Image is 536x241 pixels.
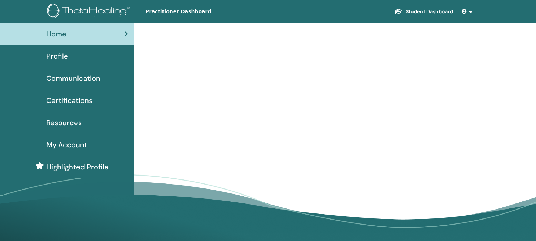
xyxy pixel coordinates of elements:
a: Student Dashboard [389,5,459,18]
span: Highlighted Profile [46,162,109,172]
span: Resources [46,117,82,128]
span: My Account [46,139,87,150]
span: Home [46,29,66,39]
span: Communication [46,73,100,84]
img: logo.png [47,4,132,20]
span: Practitioner Dashboard [145,8,252,15]
img: graduation-cap-white.svg [394,8,403,14]
span: Certifications [46,95,92,106]
span: Profile [46,51,68,62]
